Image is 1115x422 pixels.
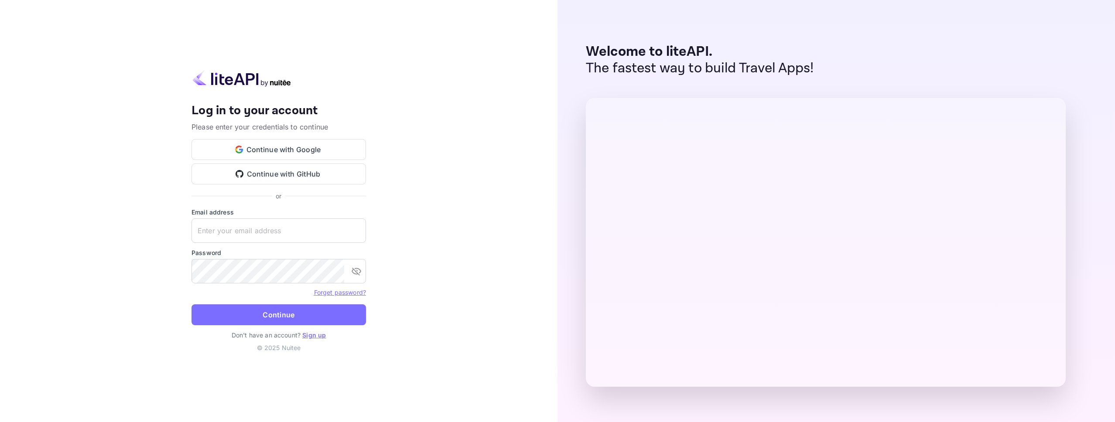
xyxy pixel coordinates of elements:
[192,343,366,352] p: © 2025 Nuitee
[192,103,366,119] h4: Log in to your account
[314,288,366,296] a: Forget password?
[586,98,1066,387] img: liteAPI Dashboard Preview
[586,44,814,60] p: Welcome to liteAPI.
[192,218,366,243] input: Enter your email address
[302,331,326,339] a: Sign up
[192,139,366,160] button: Continue with Google
[348,262,365,280] button: toggle password visibility
[276,191,281,201] p: or
[586,60,814,77] p: The fastest way to build Travel Apps!
[192,304,366,325] button: Continue
[192,70,292,87] img: liteapi
[314,289,366,296] a: Forget password?
[192,330,366,340] p: Don't have an account?
[192,122,366,132] p: Please enter your credentials to continue
[192,248,366,257] label: Password
[192,163,366,184] button: Continue with GitHub
[192,208,366,217] label: Email address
